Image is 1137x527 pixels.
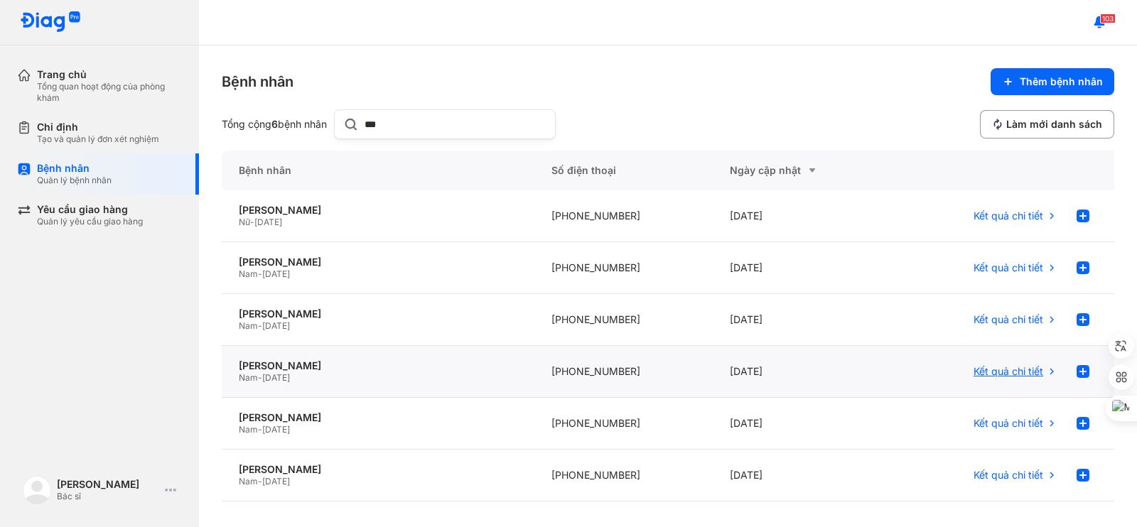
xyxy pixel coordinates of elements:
div: [DATE] [713,450,891,501]
div: [PERSON_NAME] [239,359,517,372]
div: Số điện thoại [534,151,713,190]
div: [PERSON_NAME] [239,256,517,268]
div: [PERSON_NAME] [239,204,517,217]
span: [DATE] [254,217,282,227]
div: Tổng quan hoạt động của phòng khám [37,81,182,104]
div: Bệnh nhân [37,162,112,175]
span: [DATE] [262,372,290,383]
span: Kết quả chi tiết [974,469,1043,482]
div: [PERSON_NAME] [239,411,517,424]
div: Yêu cầu giao hàng [37,203,143,216]
div: [PERSON_NAME] [57,478,159,491]
div: Chỉ định [37,121,159,134]
span: Nữ [239,217,250,227]
span: Thêm bệnh nhân [1020,75,1103,88]
span: Nam [239,268,258,279]
div: [PHONE_NUMBER] [534,346,713,398]
span: [DATE] [262,268,290,279]
span: Kết quả chi tiết [974,417,1043,430]
span: Nam [239,424,258,435]
div: [PHONE_NUMBER] [534,294,713,346]
img: logo [23,476,51,504]
span: Kết quả chi tiết [974,261,1043,274]
div: [PERSON_NAME] [239,308,517,320]
div: [DATE] [713,398,891,450]
span: [DATE] [262,424,290,435]
span: Kết quả chi tiết [974,210,1043,222]
div: Bác sĩ [57,491,159,502]
div: Ngày cập nhật [730,162,874,179]
div: Tổng cộng bệnh nhân [222,118,328,131]
img: logo [20,11,81,33]
div: [DATE] [713,294,891,346]
span: 6 [271,118,278,130]
div: [PHONE_NUMBER] [534,190,713,242]
div: [PHONE_NUMBER] [534,242,713,294]
span: - [258,372,262,383]
span: - [258,424,262,435]
div: [DATE] [713,346,891,398]
span: Nam [239,372,258,383]
div: Tạo và quản lý đơn xét nghiệm [37,134,159,145]
span: - [258,476,262,487]
div: Bệnh nhân [222,72,293,92]
span: [DATE] [262,476,290,487]
button: Thêm bệnh nhân [991,68,1114,95]
div: Bệnh nhân [222,151,534,190]
span: Kết quả chi tiết [974,365,1043,378]
div: [PHONE_NUMBER] [534,450,713,501]
div: Quản lý yêu cầu giao hàng [37,216,143,227]
span: [DATE] [262,320,290,331]
div: [PHONE_NUMBER] [534,398,713,450]
div: [DATE] [713,242,891,294]
div: Quản lý bệnh nhân [37,175,112,186]
span: Làm mới danh sách [1006,118,1102,131]
span: Kết quả chi tiết [974,313,1043,326]
div: [DATE] [713,190,891,242]
span: - [250,217,254,227]
span: - [258,320,262,331]
button: Làm mới danh sách [980,110,1114,138]
span: Nam [239,320,258,331]
span: 103 [1100,13,1116,23]
span: - [258,268,262,279]
div: [PERSON_NAME] [239,463,517,476]
div: Trang chủ [37,68,182,81]
span: Nam [239,476,258,487]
